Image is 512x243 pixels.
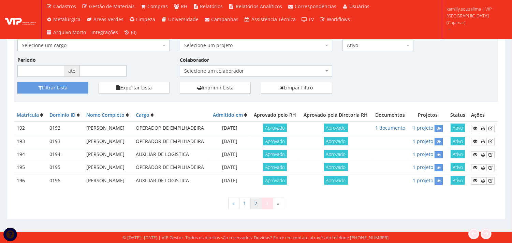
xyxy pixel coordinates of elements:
[17,57,36,63] label: Período
[121,26,140,39] a: (0)
[126,13,158,26] a: Limpeza
[133,121,209,135] td: OPERADOR DE EMPILHADEIRA
[84,121,133,135] td: [PERSON_NAME]
[47,174,84,187] td: 0196
[131,29,136,35] span: (0)
[47,121,84,135] td: 0192
[89,3,135,10] span: Gestão de Materiais
[468,109,498,121] th: Ações
[273,198,284,209] span: »
[180,65,332,77] span: Selecione um colaborador
[84,148,133,161] td: [PERSON_NAME]
[324,137,348,145] span: Aprovado
[347,42,405,49] span: Ativo
[342,40,413,51] span: Ativo
[133,135,209,148] td: OPERADOR DE EMPILHADEIRA
[14,135,47,148] td: 193
[295,3,337,10] span: Correspondências
[180,82,251,94] a: Imprimir Lista
[447,5,503,26] span: kamilly.souzalima | VIP [GEOGRAPHIC_DATA] (Cajamar)
[14,121,47,135] td: 192
[324,124,348,132] span: Aprovado
[148,3,168,10] span: Compras
[324,176,348,185] span: Aprovado
[5,14,36,25] img: logo
[17,112,39,118] a: Matrícula
[92,29,118,35] span: Integrações
[262,198,273,209] span: 3
[181,3,187,10] span: RH
[372,109,409,121] th: Documentos
[209,148,250,161] td: [DATE]
[413,151,433,157] a: 1 projeto
[14,174,47,187] td: 196
[133,148,209,161] td: AUXILIAR DE LOGISTICA
[228,198,239,209] a: « Anterior
[309,16,314,23] span: TV
[263,176,287,185] span: Aprovado
[413,164,433,170] a: 1 projeto
[89,26,121,39] a: Integrações
[409,109,447,121] th: Projetos
[236,3,282,10] span: Relatórios Analíticos
[180,57,209,63] label: Colaborador
[47,148,84,161] td: 0194
[184,42,323,49] span: Selecione um projeto
[43,26,89,39] a: Arquivo Morto
[261,82,332,94] a: Limpar Filtro
[17,82,88,94] button: Filtrar Lista
[136,112,149,118] a: Cargo
[64,65,80,77] span: até
[14,148,47,161] td: 194
[47,135,84,148] td: 0193
[93,16,123,23] span: Áreas Verdes
[250,109,300,121] th: Aprovado pelo RH
[14,161,47,174] td: 195
[324,150,348,158] span: Aprovado
[211,16,239,23] span: Campanhas
[54,3,76,10] span: Cadastros
[209,174,250,187] td: [DATE]
[122,234,390,241] div: © [DATE] - [DATE] | VIP Gestor. Todos os direitos são reservados. Dúvidas? Entre em contato atrav...
[49,112,75,118] a: Domínio ID
[47,161,84,174] td: 0195
[239,198,251,209] a: 1
[375,125,405,131] a: 1 documento
[180,40,332,51] span: Selecione um projeto
[54,16,81,23] span: Metalúrgica
[168,16,199,23] span: Universidade
[133,161,209,174] td: OPERADOR DE EMPILHADEIRA
[17,40,170,51] span: Selecione um cargo
[447,109,468,121] th: Status
[54,29,86,35] span: Arquivo Morto
[263,124,287,132] span: Aprovado
[263,150,287,158] span: Aprovado
[451,137,465,145] span: Ativo
[136,16,156,23] span: Limpeza
[451,124,465,132] span: Ativo
[263,137,287,145] span: Aprovado
[250,198,262,209] a: 2
[201,13,242,26] a: Campanhas
[300,109,372,121] th: Aprovado pela Diretoria RH
[22,42,161,49] span: Selecione um cargo
[133,174,209,187] td: AUXILIAR DE LOGISTICA
[349,3,369,10] span: Usuários
[298,13,317,26] a: TV
[213,112,243,118] a: Admitido em
[451,176,465,185] span: Ativo
[43,13,84,26] a: Metalúrgica
[84,161,133,174] td: [PERSON_NAME]
[413,138,433,144] a: 1 projeto
[451,150,465,158] span: Ativo
[84,13,127,26] a: Áreas Verdes
[84,174,133,187] td: [PERSON_NAME]
[184,68,323,74] span: Selecione um colaborador
[209,121,250,135] td: [DATE]
[209,161,250,174] td: [DATE]
[324,163,348,171] span: Aprovado
[413,177,433,184] a: 1 projeto
[327,16,350,23] span: Workflows
[158,13,202,26] a: Universidade
[251,16,296,23] span: Assistência Técnica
